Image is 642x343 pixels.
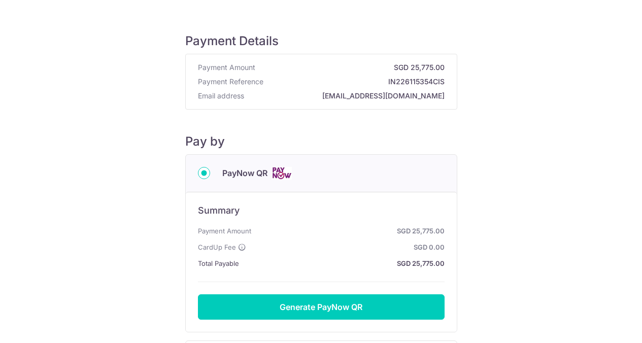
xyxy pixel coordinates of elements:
strong: SGD 0.00 [250,241,445,253]
img: Cards logo [272,167,292,180]
strong: [EMAIL_ADDRESS][DOMAIN_NAME] [248,91,445,101]
strong: IN226115354CIS [267,77,445,87]
h6: Summary [198,204,445,217]
span: CardUp Fee [198,241,236,253]
span: Payment Amount [198,225,251,237]
span: Total Payable [198,257,239,269]
span: Payment Reference [198,77,263,87]
strong: SGD 25,775.00 [255,225,445,237]
span: PayNow QR [222,167,267,179]
div: PayNow QR Cards logo [198,167,445,180]
strong: SGD 25,775.00 [243,257,445,269]
span: Payment Amount [198,62,255,73]
button: Generate PayNow QR [198,294,445,320]
h5: Payment Details [185,33,457,49]
h5: Pay by [185,134,457,149]
span: Email address [198,91,244,101]
strong: SGD 25,775.00 [259,62,445,73]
